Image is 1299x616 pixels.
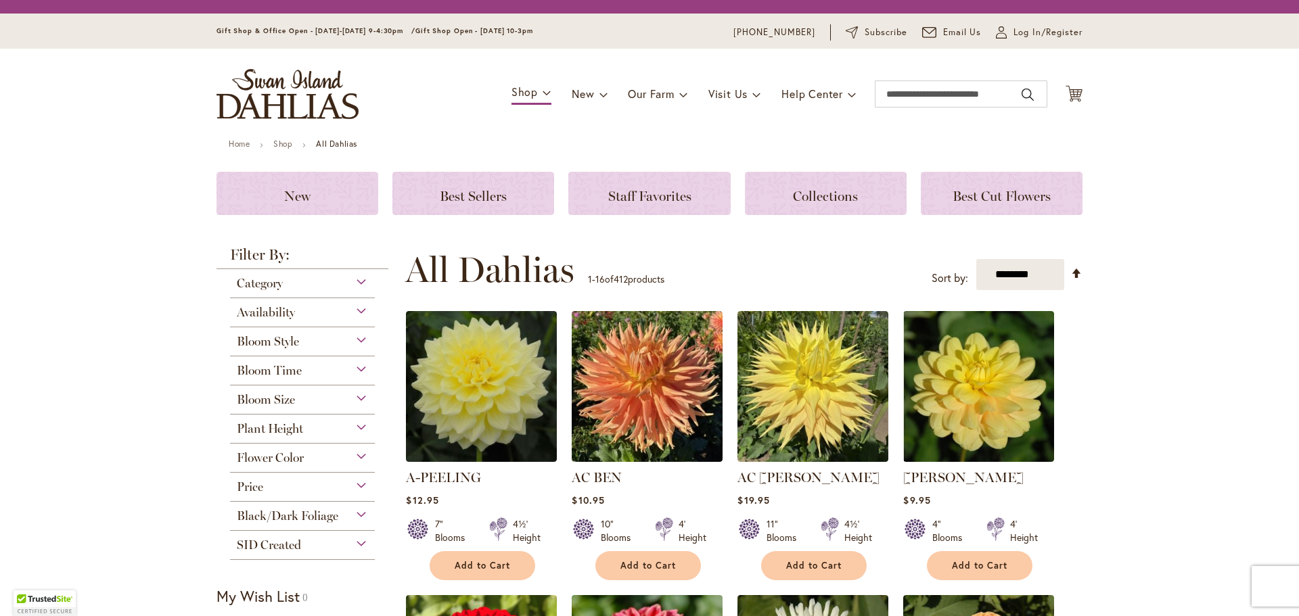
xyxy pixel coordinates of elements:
[921,172,1082,215] a: Best Cut Flowers
[237,450,304,465] span: Flower Color
[216,172,378,215] a: New
[620,560,676,571] span: Add to Cart
[595,273,605,285] span: 16
[10,568,48,606] iframe: Launch Accessibility Center
[216,247,388,269] strong: Filter By:
[572,469,622,485] a: AC BEN
[237,508,338,523] span: Black/Dark Foliage
[237,392,295,407] span: Bloom Size
[572,452,723,465] a: AC BEN
[406,469,481,485] a: A-PEELING
[392,172,554,215] a: Best Sellers
[865,26,907,39] span: Subscribe
[405,250,574,290] span: All Dahlias
[572,311,723,462] img: AC BEN
[952,560,1007,571] span: Add to Cart
[932,266,968,291] label: Sort by:
[737,469,880,485] a: AC [PERSON_NAME]
[781,87,843,101] span: Help Center
[628,87,674,101] span: Our Farm
[927,551,1032,580] button: Add to Cart
[572,87,594,101] span: New
[316,139,357,149] strong: All Dahlias
[786,560,842,571] span: Add to Cart
[737,311,888,462] img: AC Jeri
[903,469,1024,485] a: [PERSON_NAME]
[237,305,295,320] span: Availability
[440,188,507,204] span: Best Sellers
[761,551,867,580] button: Add to Cart
[237,363,302,378] span: Bloom Time
[601,517,639,544] div: 10" Blooms
[216,586,300,606] strong: My Wish List
[767,517,804,544] div: 11" Blooms
[943,26,982,39] span: Email Us
[406,311,557,462] img: A-Peeling
[903,452,1054,465] a: AHOY MATEY
[844,517,872,544] div: 4½' Height
[1022,84,1034,105] button: Search
[737,452,888,465] a: AC Jeri
[216,26,415,35] span: Gift Shop & Office Open - [DATE]-[DATE] 9-4:30pm /
[513,517,541,544] div: 4½' Height
[903,494,930,506] span: $9.95
[406,494,438,506] span: $12.95
[608,188,691,204] span: Staff Favorites
[737,494,769,506] span: $19.95
[708,87,748,101] span: Visit Us
[595,551,701,580] button: Add to Cart
[415,26,533,35] span: Gift Shop Open - [DATE] 10-3pm
[733,26,815,39] a: [PHONE_NUMBER]
[511,85,538,99] span: Shop
[455,560,510,571] span: Add to Cart
[430,551,535,580] button: Add to Cart
[284,188,311,204] span: New
[588,273,592,285] span: 1
[953,188,1051,204] span: Best Cut Flowers
[922,26,982,39] a: Email Us
[237,479,263,494] span: Price
[435,517,473,544] div: 7" Blooms
[996,26,1082,39] a: Log In/Register
[1013,26,1082,39] span: Log In/Register
[237,421,303,436] span: Plant Height
[568,172,730,215] a: Staff Favorites
[237,276,283,291] span: Category
[846,26,907,39] a: Subscribe
[229,139,250,149] a: Home
[588,268,664,290] p: - of products
[793,188,858,204] span: Collections
[273,139,292,149] a: Shop
[932,517,970,544] div: 4" Blooms
[237,334,299,349] span: Bloom Style
[237,538,301,552] span: SID Created
[572,494,604,506] span: $10.95
[614,273,628,285] span: 412
[406,452,557,465] a: A-Peeling
[216,69,359,119] a: store logo
[1010,517,1038,544] div: 4' Height
[903,311,1054,462] img: AHOY MATEY
[745,172,907,215] a: Collections
[679,517,706,544] div: 4' Height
